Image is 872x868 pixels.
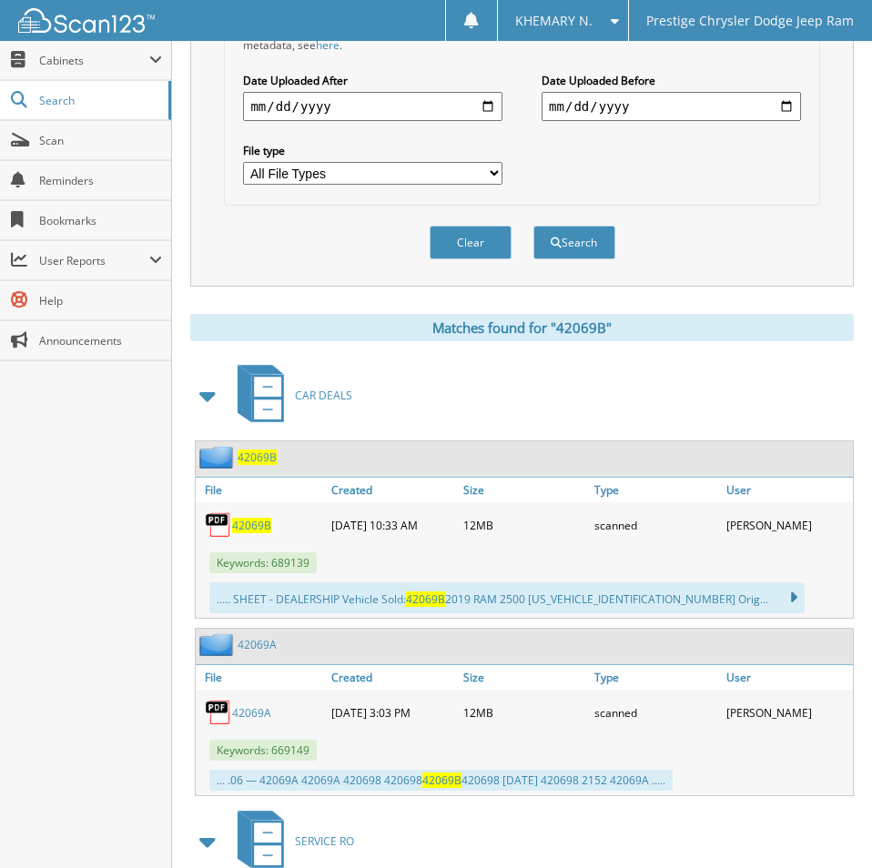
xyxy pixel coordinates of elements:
[327,665,458,690] a: Created
[406,591,445,607] span: 42069B
[209,740,317,761] span: Keywords: 669149
[205,511,232,539] img: PDF.png
[590,665,721,690] a: Type
[232,705,271,721] a: 42069A
[196,665,327,690] a: File
[18,8,155,33] img: scan123-logo-white.svg
[590,507,721,543] div: scanned
[590,478,721,502] a: Type
[722,478,853,502] a: User
[590,694,721,731] div: scanned
[243,92,502,121] input: start
[39,173,162,188] span: Reminders
[722,694,853,731] div: [PERSON_NAME]
[39,53,149,68] span: Cabinets
[209,552,317,573] span: Keywords: 689139
[515,15,593,26] span: KHEMARY N.
[238,637,277,652] a: 42069A
[722,665,853,690] a: User
[209,582,805,613] div: ..... SHEET - DEALERSHIP Vehicle Sold: 2019 RAM 2500 [US_VEHICLE_IDENTIFICATION_NUMBER] Orig...
[533,226,615,259] button: Search
[232,518,271,533] a: 42069B
[316,37,340,53] a: here
[781,781,872,868] iframe: Chat Widget
[542,73,800,88] label: Date Uploaded Before
[243,73,502,88] label: Date Uploaded After
[327,507,458,543] div: [DATE] 10:33 AM
[722,507,853,543] div: [PERSON_NAME]
[542,92,800,121] input: end
[327,694,458,731] div: [DATE] 3:03 PM
[459,507,590,543] div: 12MB
[199,446,238,469] img: folder2.png
[199,633,238,656] img: folder2.png
[205,699,232,726] img: PDF.png
[227,359,352,431] a: CAR DEALS
[196,478,327,502] a: File
[238,449,277,465] a: 42069B
[295,388,352,403] span: CAR DEALS
[422,772,461,788] span: 42069B
[39,93,159,108] span: Search
[39,293,162,308] span: Help
[327,478,458,502] a: Created
[243,143,502,158] label: File type
[459,665,590,690] a: Size
[459,478,590,502] a: Size
[39,333,162,348] span: Announcements
[209,770,673,791] div: ... .06 — 42069A 42069A 420698 420698 420698 [DATE] 420698 2152 42069A .....
[430,226,512,259] button: Clear
[39,213,162,228] span: Bookmarks
[190,314,854,341] div: Matches found for "42069B"
[295,833,354,849] span: SERVICE RO
[459,694,590,731] div: 12MB
[39,253,149,268] span: User Reports
[646,15,854,26] span: Prestige Chrysler Dodge Jeep Ram
[39,133,162,148] span: Scan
